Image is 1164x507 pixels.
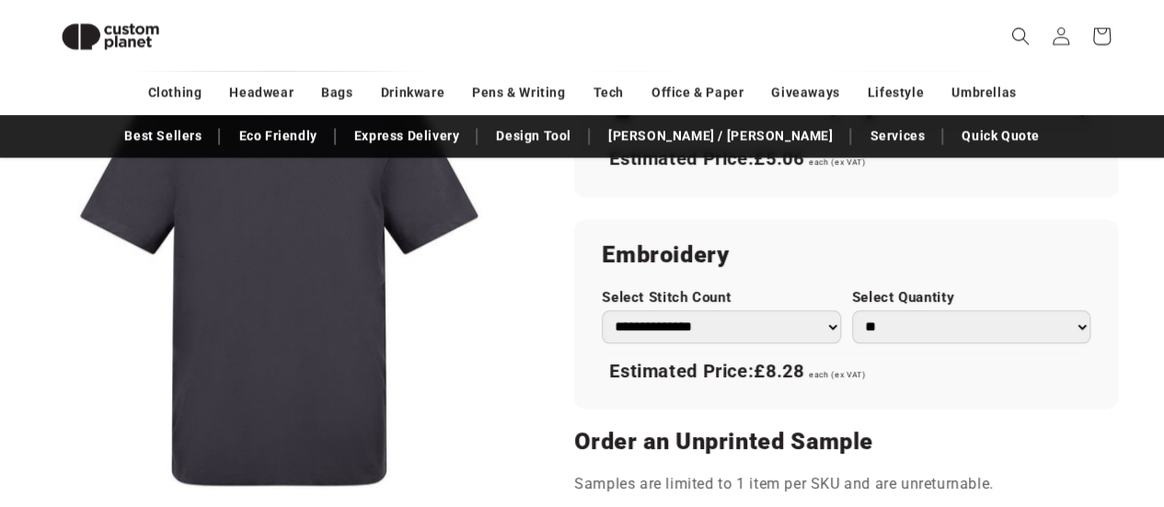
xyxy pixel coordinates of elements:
a: Bags [321,76,352,109]
span: £8.28 [754,360,803,382]
div: Estimated Price: [602,140,1090,179]
a: Best Sellers [115,120,211,152]
a: Tech [593,76,623,109]
a: Umbrellas [951,76,1016,109]
a: Giveaways [771,76,839,109]
a: Drinkware [381,76,444,109]
h2: Embroidery [602,240,1090,270]
summary: Search [1000,16,1041,56]
a: Pens & Writing [472,76,565,109]
img: Custom Planet [46,7,175,65]
a: Quick Quote [952,120,1049,152]
a: Eco Friendly [229,120,326,152]
a: Headwear [229,76,294,109]
div: Estimated Price: [602,352,1090,391]
a: Express Delivery [345,120,469,152]
a: Clothing [148,76,202,109]
label: Select Quantity [852,289,1090,306]
span: each (ex VAT) [809,157,865,167]
a: Design Tool [487,120,581,152]
h2: Order an Unprinted Sample [574,427,1118,456]
span: each (ex VAT) [809,370,865,379]
a: Services [860,120,934,152]
a: [PERSON_NAME] / [PERSON_NAME] [599,120,842,152]
span: £5.06 [754,147,803,169]
a: Office & Paper [651,76,743,109]
iframe: Chat Widget [1072,419,1164,507]
label: Select Stitch Count [602,289,840,306]
a: Lifestyle [868,76,924,109]
p: Samples are limited to 1 item per SKU and are unreturnable. [574,471,1118,498]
